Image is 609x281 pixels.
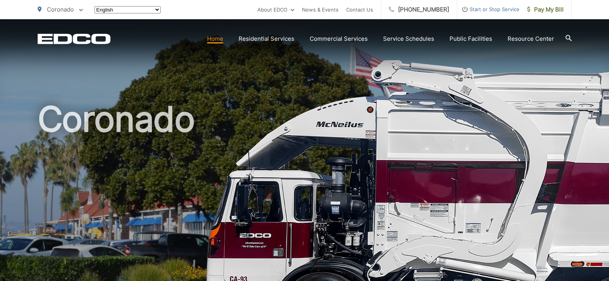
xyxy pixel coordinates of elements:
[310,34,368,43] a: Commercial Services
[527,5,564,14] span: Pay My Bill
[508,34,554,43] a: Resource Center
[239,34,294,43] a: Residential Services
[302,5,339,14] a: News & Events
[207,34,223,43] a: Home
[383,34,434,43] a: Service Schedules
[346,5,373,14] a: Contact Us
[95,6,161,13] select: Select a language
[47,6,74,13] span: Coronado
[38,33,111,44] a: EDCD logo. Return to the homepage.
[257,5,294,14] a: About EDCO
[450,34,492,43] a: Public Facilities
